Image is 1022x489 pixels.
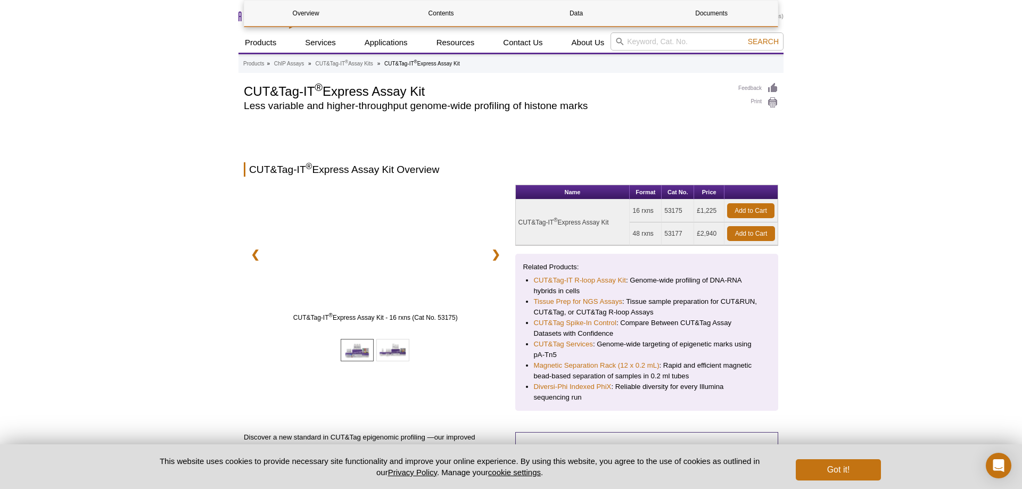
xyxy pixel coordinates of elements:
[516,200,630,245] td: CUT&Tag-IT Express Assay Kit
[244,82,728,98] h1: CUT&Tag-IT Express Assay Kit
[484,242,507,267] a: ❯
[694,200,724,222] td: £1,225
[244,432,507,485] p: Discover a new standard in CUT&Tag epigenomic profiling —our improved CUT&Tag-IT® Express Assay K...
[515,1,638,26] a: Data
[727,203,774,218] a: Add to Cart
[534,275,760,296] li: : Genome-wide profiling of DNA-RNA hybrids in cells
[662,200,694,222] td: 53175
[534,360,660,371] a: Magnetic Separation Rack (12 x 0.2 mL)
[534,296,623,307] a: Tissue Prep for NGS Assays
[662,185,694,200] th: Cat No.
[345,59,348,64] sup: ®
[388,468,437,477] a: Privacy Policy
[516,185,630,200] th: Name
[630,200,662,222] td: 16 rxns
[611,32,784,51] input: Keyword, Cat. No.
[488,468,541,477] button: cookie settings
[141,455,778,478] p: This website uses cookies to provide necessary site functionality and improve your online experie...
[534,339,593,350] a: CUT&Tag Services
[384,61,460,67] li: CUT&Tag-IT Express Assay Kit
[534,339,760,360] li: : Genome-wide targeting of epigenetic marks using pA-Tn5
[244,242,267,267] a: ❮
[414,59,417,64] sup: ®
[238,32,283,53] a: Products
[727,226,775,241] a: Add to Cart
[299,32,342,53] a: Services
[534,275,626,286] a: CUT&Tag-IT R-loop Assay Kit
[497,32,549,53] a: Contact Us
[630,222,662,245] td: 48 rxns
[694,185,724,200] th: Price
[523,262,771,272] p: Related Products:
[565,32,611,53] a: About Us
[377,61,381,67] li: »
[244,101,728,111] h2: Less variable and higher-throughput genome-wide profiling of histone marks
[650,1,773,26] a: Documents
[745,37,782,46] button: Search
[630,185,662,200] th: Format
[308,61,311,67] li: »
[986,453,1011,478] div: Open Intercom Messenger
[270,312,481,323] span: CUT&Tag-IT Express Assay Kit - 16 rxns (Cat No. 53175)
[662,222,694,245] td: 53177
[534,382,760,403] li: : Reliable diversity for every Illumina sequencing run
[315,81,323,93] sup: ®
[738,82,778,94] a: Feedback
[329,312,333,318] sup: ®
[380,1,502,26] a: Contents
[244,162,778,177] h2: CUT&Tag-IT Express Assay Kit Overview
[274,59,304,69] a: ChIP Assays
[534,318,616,328] a: CUT&Tag Spike-In Control
[534,296,760,318] li: : Tissue sample preparation for CUT&RUN, CUT&Tag, or CUT&Tag R-loop Assays
[315,59,373,69] a: CUT&Tag-IT®Assay Kits
[748,37,779,46] span: Search
[267,61,270,67] li: »
[694,222,724,245] td: £2,940
[534,318,760,339] li: : Compare Between CUT&Tag Assay Datasets with Confidence
[358,32,414,53] a: Applications
[796,459,881,480] button: Got it!
[534,382,612,392] a: Diversi-Phi Indexed PhiX
[306,162,312,171] sup: ®
[243,59,264,69] a: Products
[430,32,481,53] a: Resources
[534,360,760,382] li: : Rapid and efficient magnetic bead-based separation of samples in 0.2 ml tubes
[738,97,778,109] a: Print
[554,217,557,223] sup: ®
[244,1,367,26] a: Overview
